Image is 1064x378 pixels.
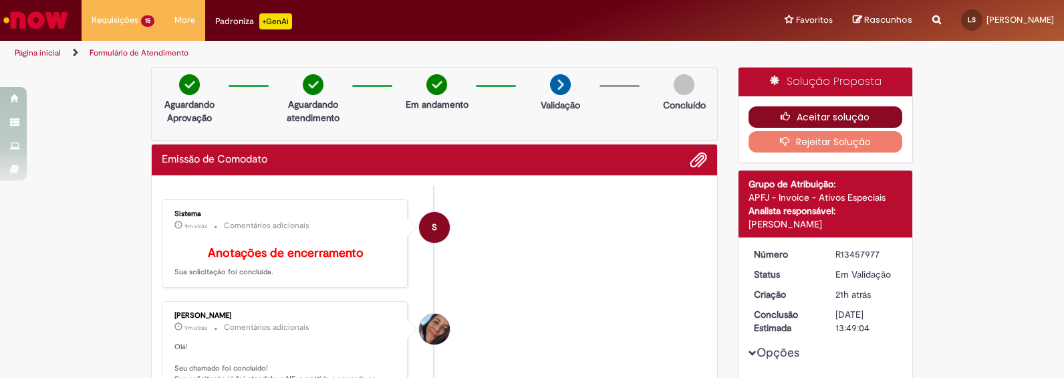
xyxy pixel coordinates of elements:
[744,288,826,301] dt: Criação
[184,222,207,230] time: 29/08/2025 10:43:46
[90,48,188,58] a: Formulário de Atendimento
[174,312,397,320] div: [PERSON_NAME]
[162,154,267,166] h2: Emissão de Comodato Histórico de tíquete
[835,288,898,301] div: 28/08/2025 13:49:00
[141,15,154,27] span: 15
[674,74,694,95] img: img-circle-grey.png
[15,48,61,58] a: Página inicial
[174,13,195,27] span: More
[690,151,707,169] button: Adicionar anexos
[986,14,1054,25] span: [PERSON_NAME]
[432,211,437,244] span: S
[1,7,70,33] img: ServiceNow
[835,248,898,261] div: R13457977
[864,13,912,26] span: Rascunhos
[224,322,309,333] small: Comentários adicionais
[749,131,903,153] button: Rejeitar Solução
[739,68,913,96] div: Solução Proposta
[92,13,138,27] span: Requisições
[179,74,200,95] img: check-circle-green.png
[835,288,871,300] span: 21h atrás
[208,246,364,261] b: Anotações de encerramento
[419,212,450,243] div: System
[835,308,898,335] div: [DATE] 13:49:04
[419,314,450,345] div: Lívia Rovaron Oliveira Faria
[744,268,826,281] dt: Status
[541,98,580,112] p: Validação
[174,210,397,218] div: Sistema
[749,177,903,191] div: Grupo de Atribuição:
[853,14,912,27] a: Rascunhos
[157,98,222,124] p: Aguardando Aprovação
[744,248,826,261] dt: Número
[749,106,903,128] button: Aceitar solução
[174,247,397,278] p: Sua solicitação foi concluída.
[835,268,898,281] div: Em Validação
[215,13,292,29] div: Padroniza
[303,74,323,95] img: check-circle-green.png
[259,13,292,29] p: +GenAi
[184,324,207,332] time: 29/08/2025 10:43:18
[663,98,706,112] p: Concluído
[550,74,571,95] img: arrow-next.png
[426,74,447,95] img: check-circle-green.png
[406,98,469,111] p: Em andamento
[968,15,976,24] span: LS
[10,41,699,66] ul: Trilhas de página
[184,324,207,332] span: 9m atrás
[796,13,833,27] span: Favoritos
[224,220,309,231] small: Comentários adicionais
[744,308,826,335] dt: Conclusão Estimada
[184,222,207,230] span: 9m atrás
[749,217,903,231] div: [PERSON_NAME]
[749,204,903,217] div: Analista responsável:
[749,191,903,204] div: APFJ - Invoice - Ativos Especiais
[281,98,346,124] p: Aguardando atendimento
